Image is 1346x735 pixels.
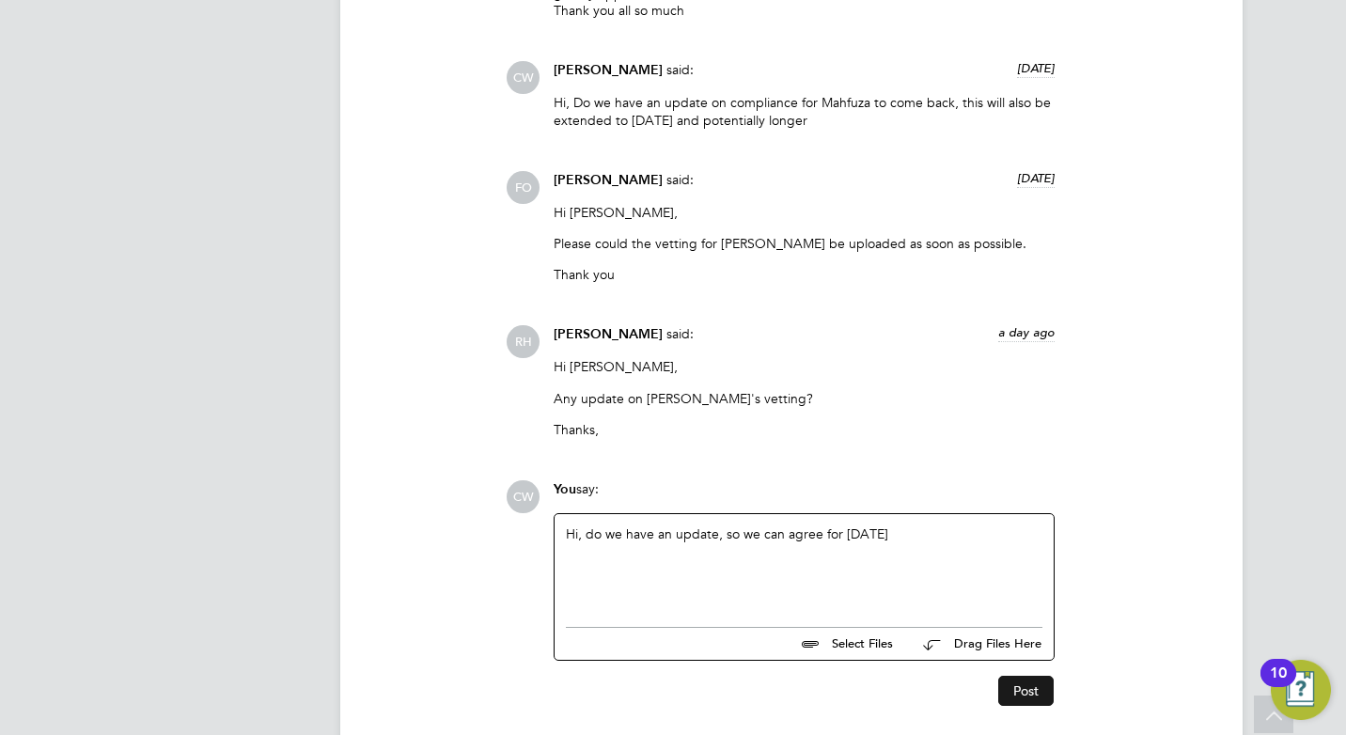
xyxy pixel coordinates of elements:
[554,172,663,188] span: [PERSON_NAME]
[507,480,540,513] span: CW
[554,358,1055,375] p: Hi [PERSON_NAME],
[666,61,694,78] span: said:
[554,204,1055,221] p: Hi [PERSON_NAME],
[566,525,1042,606] div: Hi, do we have an update, so we can agree for [DATE]
[554,390,1055,407] p: Any update on [PERSON_NAME]'s vetting?
[998,324,1055,340] span: a day ago
[1017,60,1055,76] span: [DATE]
[554,235,1055,252] p: Please could the vetting for [PERSON_NAME] be uploaded as soon as possible.
[554,421,1055,438] p: Thanks,
[1017,170,1055,186] span: [DATE]
[1270,673,1287,697] div: 10
[554,326,663,342] span: [PERSON_NAME]
[507,325,540,358] span: RH
[554,266,1055,283] p: Thank you
[908,625,1042,665] button: Drag Files Here
[554,480,1055,513] div: say:
[554,481,576,497] span: You
[507,61,540,94] span: CW
[998,676,1054,706] button: Post
[554,62,663,78] span: [PERSON_NAME]
[554,94,1055,128] p: Hi, Do we have an update on compliance for Mahfuza to come back, this will also be extended to [D...
[507,171,540,204] span: FO
[1271,660,1331,720] button: Open Resource Center, 10 new notifications
[666,171,694,188] span: said:
[666,325,694,342] span: said:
